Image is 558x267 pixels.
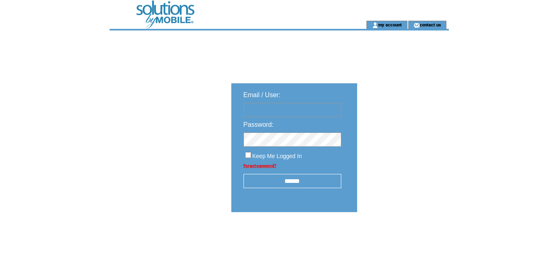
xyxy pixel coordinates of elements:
img: transparent.png [381,232,421,243]
a: contact us [420,22,441,27]
a: my account [378,22,402,27]
img: contact_us_icon.gif [414,22,420,28]
span: Email / User: [243,91,281,98]
span: Keep Me Logged In [252,153,302,159]
img: account_icon.gif [372,22,378,28]
a: Forgot password? [243,163,276,168]
span: Password: [243,121,274,128]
